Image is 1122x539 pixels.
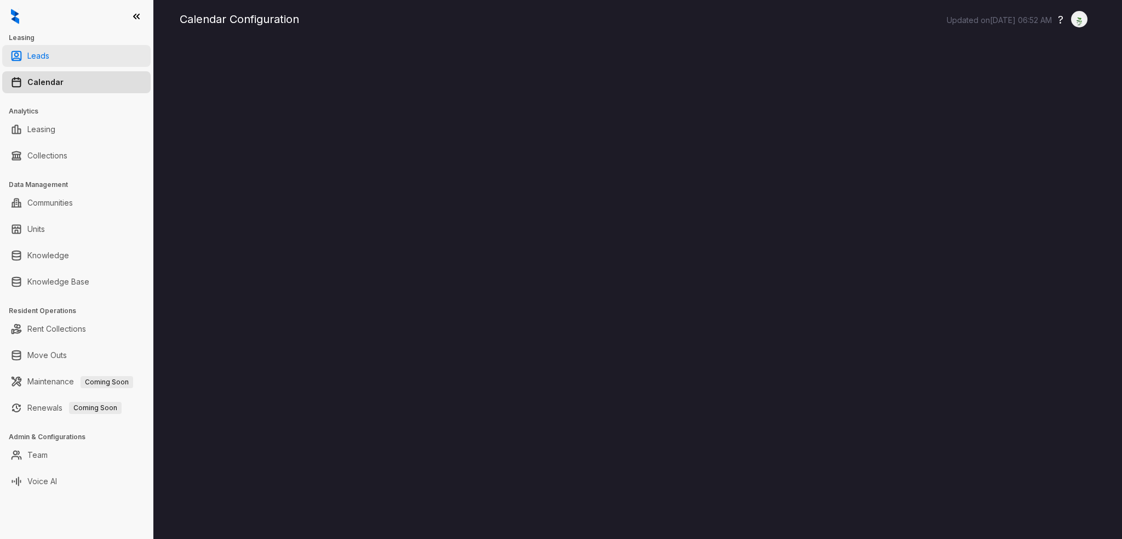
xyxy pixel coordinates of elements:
[2,318,151,340] li: Rent Collections
[9,432,153,442] h3: Admin & Configurations
[2,397,151,419] li: Renewals
[27,192,73,214] a: Communities
[27,397,122,419] a: RenewalsComing Soon
[27,470,57,492] a: Voice AI
[947,15,1052,26] p: Updated on [DATE] 06:52 AM
[27,444,48,466] a: Team
[27,45,49,67] a: Leads
[9,33,153,43] h3: Leasing
[2,470,151,492] li: Voice AI
[27,145,67,167] a: Collections
[81,376,133,388] span: Coming Soon
[9,180,153,190] h3: Data Management
[9,106,153,116] h3: Analytics
[1072,14,1087,25] img: UserAvatar
[27,344,67,366] a: Move Outs
[2,145,151,167] li: Collections
[2,371,151,393] li: Maintenance
[1058,12,1063,28] button: ?
[27,271,89,293] a: Knowledge Base
[2,245,151,266] li: Knowledge
[2,71,151,93] li: Calendar
[2,118,151,140] li: Leasing
[27,118,55,140] a: Leasing
[27,245,69,266] a: Knowledge
[11,9,19,24] img: logo
[2,218,151,240] li: Units
[180,44,1096,539] iframe: retool
[27,218,45,240] a: Units
[180,11,1096,27] div: Calendar Configuration
[2,271,151,293] li: Knowledge Base
[2,192,151,214] li: Communities
[69,402,122,414] span: Coming Soon
[27,318,86,340] a: Rent Collections
[2,45,151,67] li: Leads
[2,444,151,466] li: Team
[2,344,151,366] li: Move Outs
[9,306,153,316] h3: Resident Operations
[27,71,64,93] a: Calendar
